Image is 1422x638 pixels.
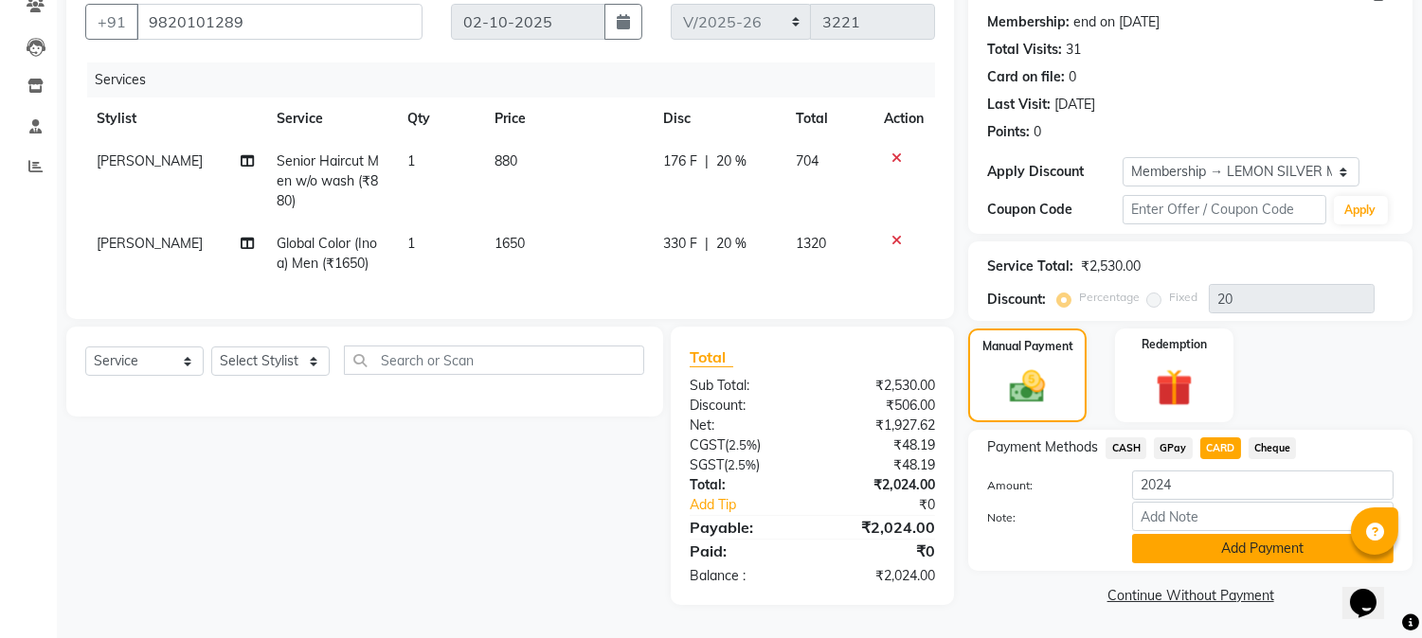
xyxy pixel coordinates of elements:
span: 2.5% [729,437,757,452]
div: ₹48.19 [813,455,950,475]
div: ₹0 [813,540,950,562]
div: ( ) [675,435,813,455]
div: ₹2,530.00 [1081,257,1141,276]
span: 880 [495,152,517,169]
a: Continue Without Payment [972,586,1409,606]
div: Total: [675,475,813,495]
span: Cheque [1249,437,1297,459]
div: Discount: [675,396,813,416]
div: Points: [987,122,1030,142]
label: Note: [973,509,1118,526]
label: Redemption [1142,336,1207,353]
div: Apply Discount [987,162,1123,182]
th: Service [265,97,396,140]
div: Last Visit: [987,95,1051,115]
label: Manual Payment [982,338,1073,355]
span: SGST [690,456,724,473]
div: Services [87,62,949,97]
input: Amount [1132,470,1394,500]
div: 0 [1069,67,1076,87]
span: 704 [796,152,819,169]
div: ₹2,024.00 [813,566,950,586]
div: Balance : [675,566,813,586]
th: Price [483,97,652,140]
span: CASH [1106,437,1146,459]
span: [PERSON_NAME] [97,152,203,169]
th: Action [873,97,935,140]
span: 330 F [663,234,697,254]
div: Payable: [675,516,813,539]
div: Total Visits: [987,40,1062,60]
span: 1 [407,152,415,169]
label: Amount: [973,477,1118,494]
input: Add Note [1132,502,1394,531]
span: 176 F [663,151,697,171]
th: Qty [396,97,483,140]
span: | [705,151,709,171]
button: +91 [85,4,138,40]
input: Search by Name/Mobile/Email/Code [136,4,423,40]
span: 20 % [716,234,747,254]
span: 1 [407,235,415,252]
button: Apply [1334,196,1388,224]
div: ₹48.19 [813,435,950,455]
div: Service Total: [987,257,1073,276]
div: [DATE] [1054,95,1095,115]
iframe: chat widget [1342,562,1403,619]
div: 0 [1034,122,1041,142]
span: Global Color (Inoa) Men (₹1650) [277,235,377,272]
div: end on [DATE] [1073,12,1160,32]
div: ₹0 [836,495,950,515]
span: 20 % [716,151,747,171]
img: _gift.svg [1144,364,1204,411]
div: ( ) [675,455,813,475]
div: Membership: [987,12,1070,32]
th: Stylist [85,97,265,140]
span: 1650 [495,235,525,252]
div: 31 [1066,40,1081,60]
span: GPay [1154,437,1193,459]
img: _cash.svg [999,366,1055,407]
button: Add Payment [1132,534,1394,563]
div: Paid: [675,540,813,562]
th: Total [784,97,873,140]
div: ₹2,024.00 [813,475,950,495]
span: CGST [690,436,725,453]
label: Percentage [1079,289,1140,306]
div: Card on file: [987,67,1065,87]
input: Enter Offer / Coupon Code [1123,195,1325,224]
th: Disc [652,97,784,140]
div: ₹506.00 [813,396,950,416]
span: 1320 [796,235,826,252]
input: Search or Scan [344,346,644,375]
a: Add Tip [675,495,836,515]
span: Senior Haircut Men w/o wash (₹880) [277,152,379,209]
div: ₹2,024.00 [813,516,950,539]
span: Payment Methods [987,437,1098,457]
div: Sub Total: [675,376,813,396]
label: Fixed [1169,289,1197,306]
span: CARD [1200,437,1241,459]
div: ₹2,530.00 [813,376,950,396]
div: Discount: [987,290,1046,310]
span: 2.5% [728,457,756,472]
span: [PERSON_NAME] [97,235,203,252]
span: | [705,234,709,254]
span: Total [690,347,733,367]
div: Net: [675,416,813,435]
div: Coupon Code [987,200,1123,220]
div: ₹1,927.62 [813,416,950,435]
